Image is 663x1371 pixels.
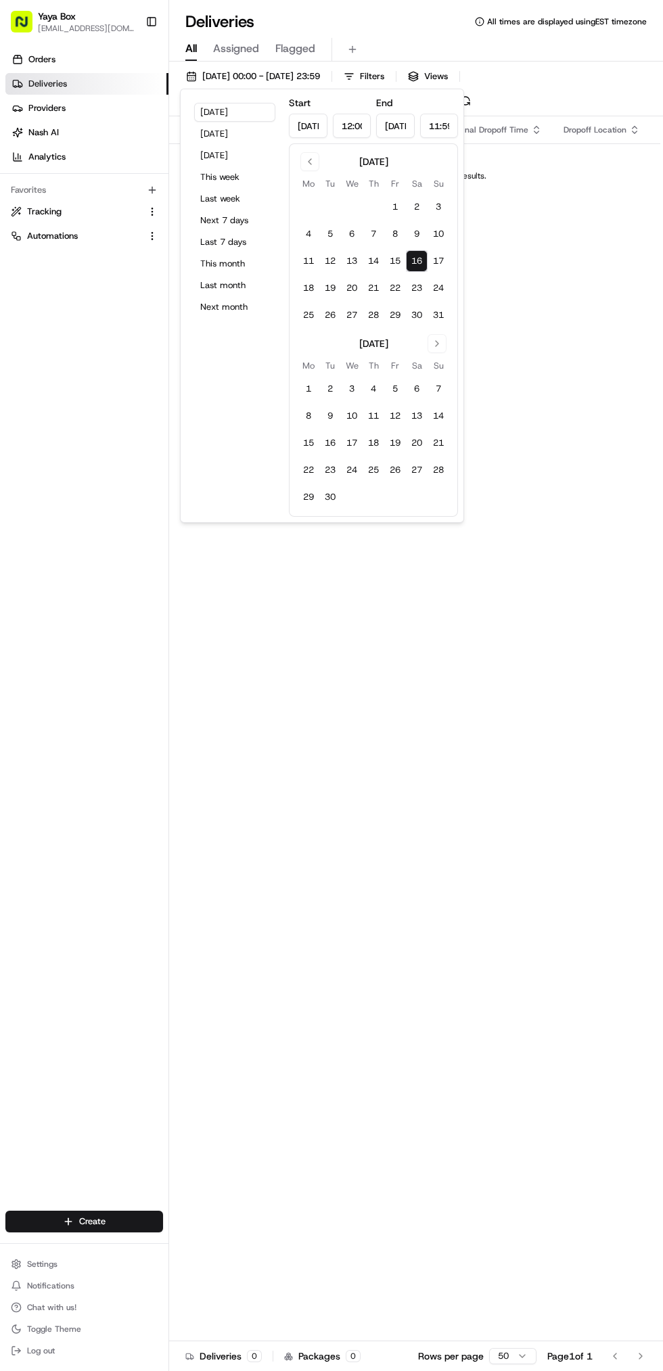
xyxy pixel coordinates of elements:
button: 20 [341,277,363,299]
input: Date [376,114,415,138]
img: 1736555255976-a54dd68f-1ca7-489b-9aae-adbdc363a1c4 [14,129,38,154]
span: Orders [28,53,55,66]
button: 17 [341,432,363,454]
span: Assigned [213,41,259,57]
button: Yaya Box[EMAIL_ADDRESS][DOMAIN_NAME] [5,5,140,38]
div: Favorites [5,179,163,201]
button: Last week [194,189,275,208]
div: 0 [346,1350,361,1362]
div: [DATE] [359,155,388,168]
button: [DATE] 00:00 - [DATE] 23:59 [180,67,326,86]
button: 30 [319,486,341,508]
img: 1736555255976-a54dd68f-1ca7-489b-9aae-adbdc363a1c4 [27,210,38,221]
button: 13 [406,405,428,427]
button: 30 [406,304,428,326]
span: Yaya Box [38,9,76,23]
button: 11 [298,250,319,272]
span: API Documentation [128,302,217,316]
button: Go to previous month [300,152,319,171]
img: Regen Pajulas [14,233,35,255]
span: Tracking [27,206,62,218]
button: 16 [319,432,341,454]
button: 6 [406,378,428,400]
button: [DATE] [194,103,275,122]
th: Friday [384,358,406,373]
span: [DATE] 00:00 - [DATE] 23:59 [202,70,320,83]
img: 1736555255976-a54dd68f-1ca7-489b-9aae-adbdc363a1c4 [27,247,38,258]
div: [DATE] [359,337,388,350]
button: 26 [319,304,341,326]
button: 5 [319,223,341,245]
span: Deliveries [28,78,67,90]
button: 28 [428,459,449,481]
button: Next month [194,298,275,317]
div: Page 1 of 1 [547,1349,593,1363]
button: 23 [406,277,428,299]
button: 6 [341,223,363,245]
img: Joseph V. [14,197,35,218]
div: 📗 [14,304,24,315]
button: 27 [341,304,363,326]
span: Original Dropoff Time [447,124,528,135]
button: 9 [319,405,341,427]
button: This month [194,254,275,273]
button: [DATE] [194,146,275,165]
span: Create [79,1215,106,1228]
a: Powered byPylon [95,335,164,346]
button: 28 [363,304,384,326]
label: Start [289,97,311,109]
button: 12 [319,250,341,272]
div: Start new chat [61,129,222,143]
button: 8 [384,223,406,245]
button: 4 [298,223,319,245]
button: 21 [428,432,449,454]
th: Thursday [363,177,384,191]
button: Notifications [5,1276,163,1295]
button: 14 [363,250,384,272]
th: Saturday [406,177,428,191]
span: Providers [28,102,66,114]
button: 10 [428,223,449,245]
th: Wednesday [341,177,363,191]
button: 17 [428,250,449,272]
span: Automations [27,230,78,242]
span: [PERSON_NAME] [42,210,110,220]
th: Thursday [363,358,384,373]
div: Deliveries [185,1349,262,1363]
span: • [101,246,106,257]
button: 13 [341,250,363,272]
button: 31 [428,304,449,326]
a: Tracking [11,206,141,218]
span: • [112,210,117,220]
button: Start new chat [230,133,246,149]
button: 2 [319,378,341,400]
a: Providers [5,97,168,119]
button: Filters [338,67,390,86]
span: Filters [360,70,384,83]
button: Settings [5,1255,163,1274]
button: 14 [428,405,449,427]
a: 📗Knowledge Base [8,297,109,321]
th: Wednesday [341,358,363,373]
button: 23 [319,459,341,481]
span: 8月15日 [120,210,152,220]
span: Views [424,70,448,83]
img: 1738778727109-b901c2ba-d612-49f7-a14d-d897ce62d23f [28,129,53,154]
a: Deliveries [5,73,168,95]
button: Log out [5,1341,163,1360]
a: Analytics [5,146,168,168]
button: Last 7 days [194,233,275,252]
button: 25 [298,304,319,326]
button: 18 [363,432,384,454]
button: 20 [406,432,428,454]
span: Knowledge Base [27,302,104,316]
span: [EMAIL_ADDRESS][DOMAIN_NAME] [38,23,135,34]
button: 9 [406,223,428,245]
button: 3 [341,378,363,400]
button: 22 [298,459,319,481]
button: 1 [298,378,319,400]
button: Go to next month [428,334,447,353]
label: End [376,97,392,109]
input: Date [289,114,327,138]
span: Pylon [135,335,164,346]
